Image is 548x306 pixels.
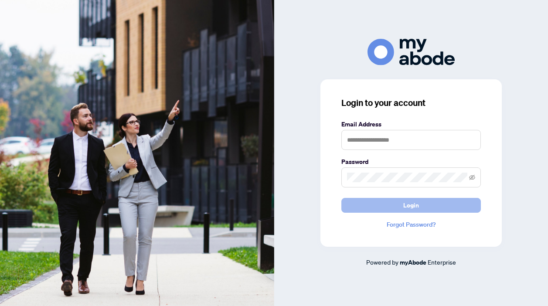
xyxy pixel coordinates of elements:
[341,157,481,167] label: Password
[400,258,426,267] a: myAbode
[366,258,398,266] span: Powered by
[341,220,481,229] a: Forgot Password?
[341,97,481,109] h3: Login to your account
[403,198,419,212] span: Login
[428,258,456,266] span: Enterprise
[341,198,481,213] button: Login
[341,119,481,129] label: Email Address
[469,174,475,180] span: eye-invisible
[368,39,455,65] img: ma-logo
